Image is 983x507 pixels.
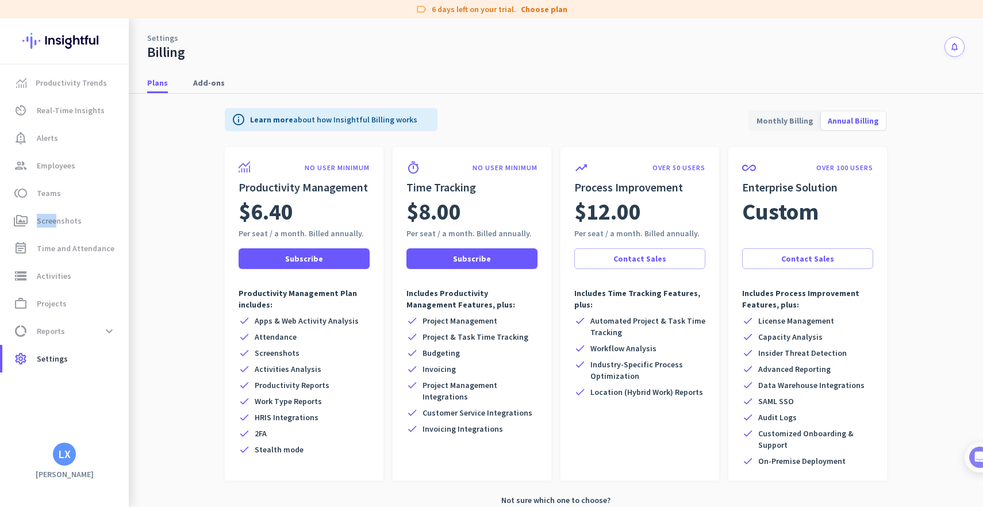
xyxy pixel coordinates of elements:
[37,103,105,117] span: Real-Time Insights
[742,428,754,439] i: check
[22,18,106,63] img: Insightful logo
[423,423,503,435] span: Invoicing Integrations
[239,161,250,172] img: product-icon
[423,315,497,327] span: Project Management
[574,161,588,175] i: trending_up
[406,407,418,418] i: check
[423,407,532,418] span: Customer Service Integrations
[406,347,418,359] i: check
[416,3,427,15] i: label
[758,363,831,375] span: Advanced Reporting
[2,97,129,124] a: av_timerReal-Time Insights
[255,347,299,359] span: Screenshots
[14,269,28,283] i: storage
[406,248,537,269] button: Subscribe
[574,228,705,239] div: Per seat / a month. Billed annually.
[255,395,322,407] span: Work Type Reports
[37,352,68,366] span: Settings
[37,214,82,228] span: Screenshots
[758,455,846,467] span: On-Premise Deployment
[406,195,461,228] span: $8.00
[255,412,318,423] span: HRIS Integrations
[37,324,65,338] span: Reports
[147,77,168,89] span: Plans
[574,359,586,370] i: check
[16,78,26,88] img: menu-item
[255,363,321,375] span: Activities Analysis
[742,179,873,195] h2: Enterprise Solution
[14,324,28,338] i: data_usage
[2,290,129,317] a: work_outlineProjects
[423,331,528,343] span: Project & Task Time Tracking
[742,315,754,327] i: check
[239,363,250,375] i: check
[14,352,28,366] i: settings
[37,297,67,310] span: Projects
[406,423,418,435] i: check
[255,428,267,439] span: 2FA
[250,114,417,125] p: about how Insightful Billing works
[37,269,71,283] span: Activities
[37,186,61,200] span: Teams
[239,395,250,407] i: check
[2,262,129,290] a: storageActivities
[758,428,873,451] span: Customized Onboarding & Support
[758,347,847,359] span: Insider Threat Detection
[305,163,370,172] p: NO USER MINIMUM
[14,103,28,117] i: av_timer
[574,287,705,310] p: Includes Time Tracking Features, plus:
[742,363,754,375] i: check
[147,32,178,44] a: Settings
[944,37,965,57] button: notifications
[590,315,705,338] span: Automated Project & Task Time Tracking
[14,241,28,255] i: event_note
[193,77,225,89] span: Add-ons
[14,131,28,145] i: notification_important
[742,455,754,467] i: check
[255,331,297,343] span: Attendance
[453,253,491,264] span: Subscribe
[2,235,129,262] a: event_noteTime and Attendance
[14,159,28,172] i: group
[239,248,370,269] button: Subscribe
[816,163,873,172] p: OVER 100 USERS
[758,379,865,391] span: Data Warehouse Integrations
[758,412,797,423] span: Audit Logs
[239,444,250,455] i: check
[950,42,959,52] i: notifications
[574,248,705,269] button: Contact Sales
[239,412,250,423] i: check
[37,159,75,172] span: Employees
[2,152,129,179] a: groupEmployees
[2,345,129,372] a: settingsSettings
[590,359,705,382] span: Industry-Specific Process Optimization
[758,315,834,327] span: License Management
[750,107,820,135] span: Monthly Billing
[406,363,418,375] i: check
[239,331,250,343] i: check
[742,347,754,359] i: check
[406,228,537,239] div: Per seat / a month. Billed annually.
[2,317,129,345] a: data_usageReportsexpand_more
[406,179,537,195] h2: Time Tracking
[742,331,754,343] i: check
[99,321,120,341] button: expand_more
[285,253,323,264] span: Subscribe
[14,297,28,310] i: work_outline
[406,161,420,175] i: timer
[37,241,114,255] span: Time and Attendance
[255,379,329,391] span: Productivity Reports
[2,124,129,152] a: notification_importantAlerts
[14,186,28,200] i: toll
[742,248,873,269] button: Contact Sales
[37,131,58,145] span: Alerts
[239,228,370,239] div: Per seat / a month. Billed annually.
[58,448,71,460] div: LX
[742,379,754,391] i: check
[501,494,610,506] span: Not sure which one to choose?
[2,179,129,207] a: tollTeams
[423,379,537,402] span: Project Management Integrations
[250,114,293,125] a: Learn more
